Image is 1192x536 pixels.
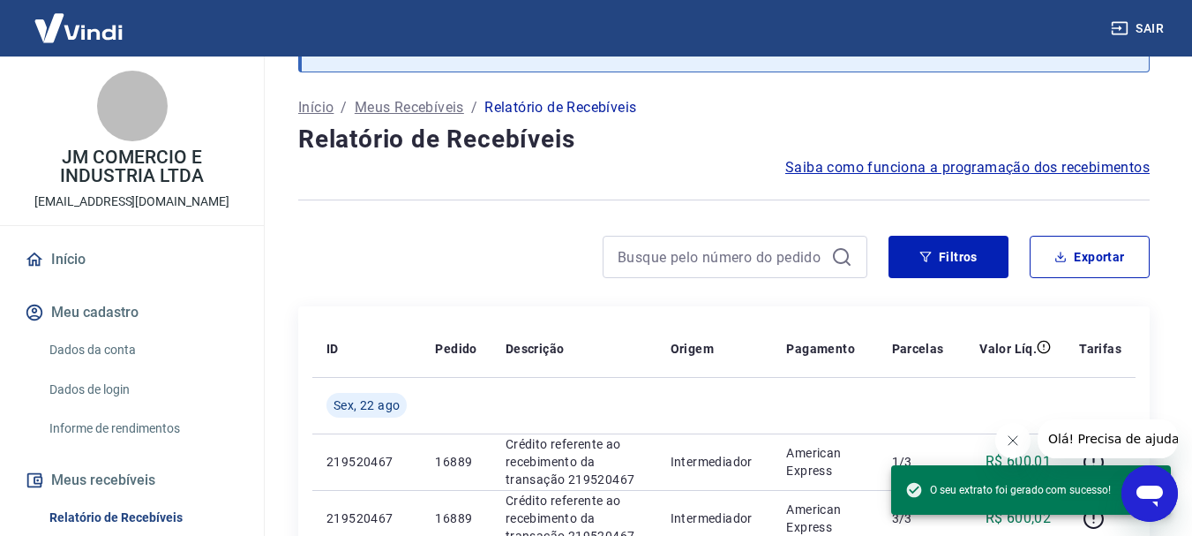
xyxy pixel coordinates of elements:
a: Dados de login [42,372,243,408]
p: Valor Líq. [979,340,1037,358]
p: Tarifas [1079,340,1121,358]
p: Crédito referente ao recebimento da transação 219520467 [506,435,642,488]
iframe: Fechar mensagem [995,423,1031,458]
a: Meus Recebíveis [355,97,464,118]
p: Descrição [506,340,565,358]
p: Pedido [435,340,476,358]
p: R$ 600,02 [986,508,1052,529]
p: 219520467 [326,510,407,527]
a: Relatório de Recebíveis [42,500,243,536]
span: O seu extrato foi gerado com sucesso! [905,481,1111,499]
p: Parcelas [892,340,944,358]
p: / [341,97,347,118]
p: 219520467 [326,453,407,471]
p: Origem [671,340,714,358]
a: Dados da conta [42,332,243,368]
a: Informe de rendimentos [42,411,243,447]
button: Exportar [1030,236,1150,278]
p: ID [326,340,339,358]
button: Meu cadastro [21,293,243,332]
p: American Express [786,444,863,479]
p: American Express [786,501,863,536]
iframe: Mensagem da empresa [1038,419,1178,458]
img: Vindi [21,1,136,55]
p: / [471,97,477,118]
p: 1/3 [892,453,944,471]
button: Filtros [888,236,1008,278]
p: 3/3 [892,510,944,527]
h4: Relatório de Recebíveis [298,122,1150,157]
a: Início [21,240,243,279]
p: 16889 [435,453,476,471]
p: R$ 600,01 [986,451,1052,472]
span: Olá! Precisa de ajuda? [11,12,148,26]
span: Sex, 22 ago [334,396,400,414]
iframe: Botão para abrir a janela de mensagens [1121,465,1178,522]
input: Busque pelo número do pedido [618,244,824,270]
p: Relatório de Recebíveis [484,97,636,118]
p: Intermediador [671,453,759,471]
p: JM COMERCIO E INDUSTRIA LTDA [14,148,250,185]
p: 16889 [435,510,476,527]
p: Intermediador [671,510,759,527]
a: Início [298,97,334,118]
a: Saiba como funciona a programação dos recebimentos [785,157,1150,178]
p: Pagamento [786,340,855,358]
button: Sair [1107,12,1171,45]
p: [EMAIL_ADDRESS][DOMAIN_NAME] [34,193,229,211]
button: Meus recebíveis [21,461,243,500]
